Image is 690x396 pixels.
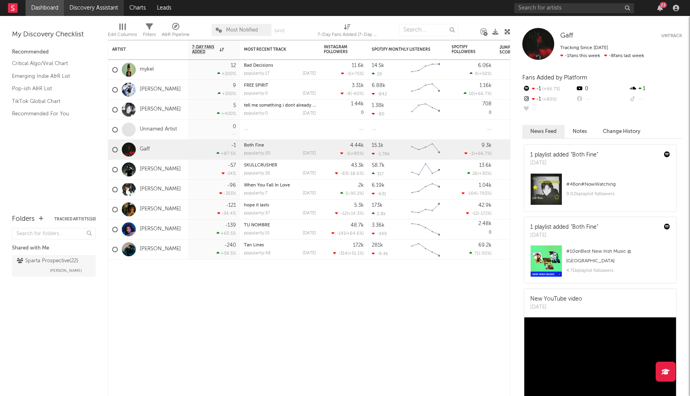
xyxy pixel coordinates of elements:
span: -95.2 % [349,192,363,196]
div: popularity: 15 [244,231,270,236]
div: ( ) [467,171,492,176]
div: -1 [522,94,575,105]
div: 24.7 [500,205,531,214]
input: Search for folders... [12,228,96,240]
div: ( ) [335,211,364,216]
div: -34.4 % [217,211,236,216]
div: +400 % [217,111,236,116]
svg: Chart title [408,180,444,200]
span: -1 [470,152,474,156]
div: 1.04k [479,183,492,188]
div: +200 % [217,71,236,76]
span: -1 [346,72,350,76]
svg: Chart title [408,60,444,80]
div: 6.88k [372,83,385,88]
div: [DATE] [303,191,316,196]
a: Gaff [140,146,150,153]
div: My Discovery Checklist [12,30,96,40]
a: TikTok Global Chart [12,97,88,106]
div: [DATE] [303,211,316,216]
div: Edit Columns [108,20,137,43]
span: +50 % [479,72,490,76]
div: ( ) [462,191,492,196]
div: 6.06k [478,63,492,68]
div: 172k [353,243,364,248]
div: 9.3k [482,143,492,148]
div: 7-Day Fans Added (7-Day Fans Added) [317,30,377,40]
span: +80 % [541,97,557,102]
div: 4.71k playlist followers [566,266,670,275]
div: 56.9 [500,65,531,75]
div: ( ) [470,71,492,76]
a: Bad Decisions [244,63,273,68]
button: 23 [657,5,663,11]
div: 53.9 [500,165,531,174]
span: Tracking Since: [DATE] [560,46,608,50]
div: 28.1 [500,145,531,154]
div: Tan Lines [244,243,316,247]
div: hope it lasts [244,203,316,208]
div: -80 [372,111,385,117]
button: Change History [595,125,648,138]
div: 74.8 [500,185,531,194]
div: popularity: 37 [244,211,270,216]
div: 281k [372,243,383,248]
span: -1 fans this week [560,53,600,58]
a: #10onBest New Irish Music @ [GEOGRAPHIC_DATA]4.71kplaylist followers [524,245,676,283]
div: -349 [372,231,387,236]
div: 9.02k playlist followers [566,189,670,199]
div: ( ) [469,251,492,256]
div: 3.36k [372,223,385,228]
div: New YouTube video [530,295,582,303]
div: 43.3k [351,163,364,168]
span: Gaff [560,32,573,39]
div: popularity: 0 [244,111,268,116]
div: Jump Score [500,45,519,55]
div: 30.6 [500,225,531,234]
div: -- [522,105,575,115]
div: Both Fine [244,143,316,148]
div: A&R Pipeline [162,30,190,40]
span: +14.3 % [348,212,363,216]
a: [PERSON_NAME] [140,166,181,173]
div: 0 [452,220,492,239]
div: 69.2k [478,243,492,248]
span: 26 [472,172,478,176]
button: Save [274,29,285,33]
div: ( ) [335,171,364,176]
a: TU NOMBRE [244,223,270,228]
span: -1 [345,152,349,156]
div: ( ) [464,91,492,96]
span: Most Notified [226,28,258,33]
div: ( ) [331,231,364,236]
div: 2.8k [372,211,386,216]
a: #46on#NowWatching9.02kplaylist followers [524,173,676,211]
a: Critical Algo/Viral Chart [12,59,88,68]
button: Notes [565,125,595,138]
div: popularity: 17 [244,71,270,76]
div: 0 [324,100,364,119]
div: 0 [452,100,492,119]
div: -1.76k [372,151,390,156]
span: +64.6 % [347,232,363,236]
div: 13.6k [479,163,492,168]
div: -96 [227,183,236,188]
div: -9.4k [372,251,388,256]
div: 15.1k [372,143,383,148]
div: 11.6k [352,63,364,68]
svg: Chart title [408,80,444,100]
div: 0 [233,124,236,129]
span: -314 [338,251,347,256]
div: 1 playlist added [530,223,598,232]
div: 7-Day Fans Added (7-Day Fans Added) [317,20,377,43]
div: -121 [226,203,236,208]
div: 29 [372,71,382,77]
div: 48.7k [351,223,364,228]
input: Search for artists [514,3,634,13]
span: 7-Day Fans Added [192,45,218,54]
a: [PERSON_NAME] [140,246,181,253]
div: Instagram Followers [324,45,352,54]
div: # 46 on #NowWatching [566,180,670,189]
div: Artist [112,47,172,52]
a: Unnamed Artist [140,126,177,133]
